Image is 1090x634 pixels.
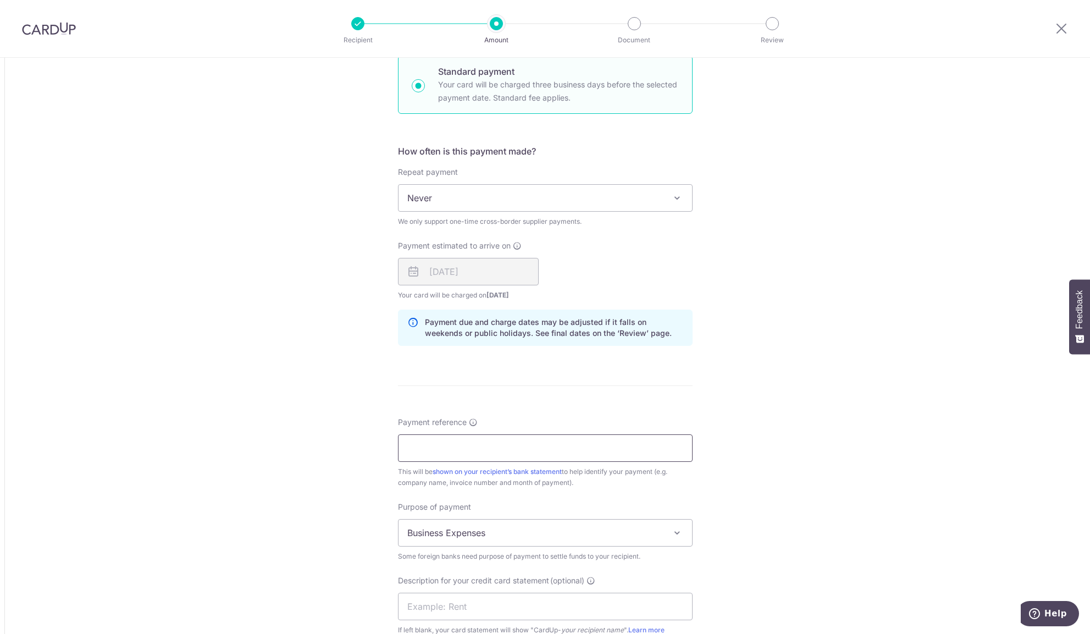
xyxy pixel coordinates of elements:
[398,184,693,212] span: Never
[398,593,693,620] input: Example: Rent
[433,467,562,476] a: shown on your recipient’s bank statement
[398,167,458,178] label: Repeat payment
[628,626,665,634] a: Learn more
[398,551,693,562] div: Some foreign banks need purpose of payment to settle funds to your recipient.
[438,65,679,78] p: Standard payment
[398,145,693,158] h5: How often is this payment made?
[425,317,683,339] p: Payment due and charge dates may be adjusted if it falls on weekends or public holidays. See fina...
[398,575,549,586] span: Description for your credit card statement
[1021,601,1079,629] iframe: Opens a widget where you can find more information
[486,291,509,299] span: [DATE]
[398,240,511,251] span: Payment estimated to arrive on
[456,35,537,46] p: Amount
[732,35,813,46] p: Review
[594,35,675,46] p: Document
[1075,290,1085,329] span: Feedback
[398,290,539,301] span: Your card will be charged on
[399,185,692,211] span: Never
[561,626,624,634] i: your recipient name
[398,417,467,428] span: Payment reference
[399,520,692,546] span: Business Expenses
[1069,279,1090,354] button: Feedback - Show survey
[317,35,399,46] p: Recipient
[398,466,693,488] div: This will be to help identify your payment (e.g. company name, invoice number and month of payment).
[438,78,679,104] p: Your card will be charged three business days before the selected payment date. Standard fee appl...
[22,22,76,35] img: CardUp
[398,501,471,512] label: Purpose of payment
[550,575,584,586] span: (optional)
[398,216,693,227] div: We only support one-time cross-border supplier payments.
